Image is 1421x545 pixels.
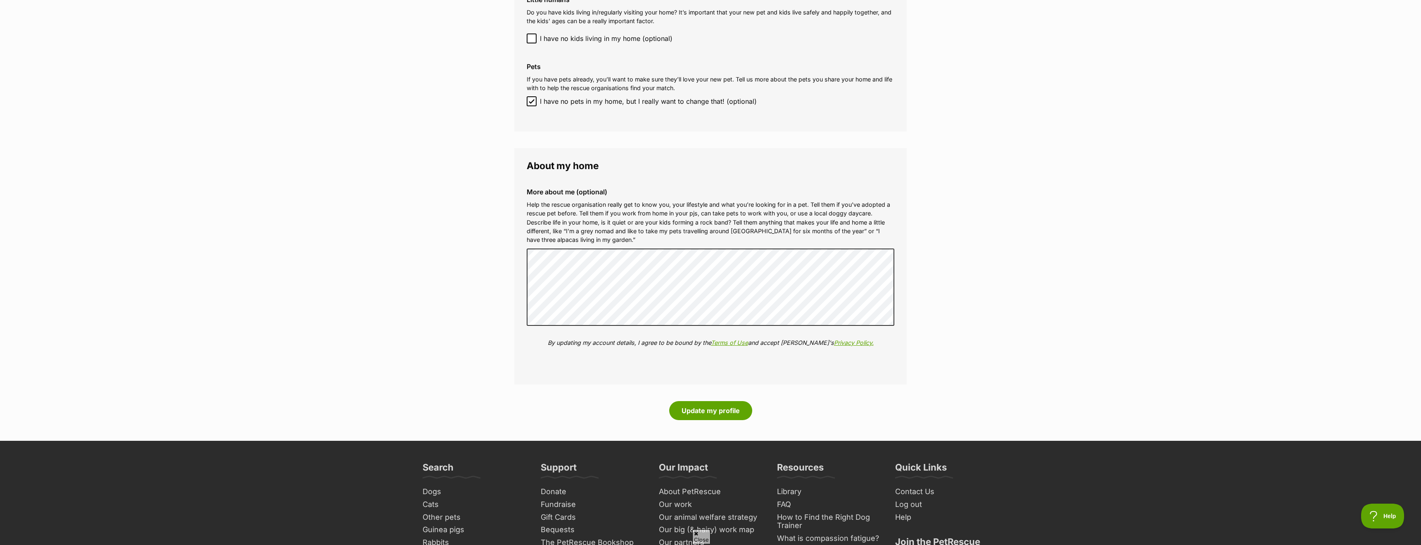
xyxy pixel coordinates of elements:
span: Close [692,529,710,544]
p: Do you have kids living in/regularly visiting your home? It’s important that your new pet and kid... [527,8,894,26]
a: Log out [892,498,1002,511]
fieldset: About my home [514,148,907,385]
a: About PetRescue [656,485,765,498]
a: Our animal welfare strategy [656,511,765,524]
h3: Resources [777,461,824,478]
h3: Our Impact [659,461,708,478]
h3: Support [541,461,577,478]
h3: Quick Links [895,461,947,478]
span: I have no pets in my home, but I really want to change that! (optional) [540,96,757,106]
p: Help the rescue organisation really get to know you, your lifestyle and what you’re looking for i... [527,200,894,244]
p: By updating my account details, I agree to be bound by the and accept [PERSON_NAME]'s [527,338,894,347]
a: Privacy Policy. [834,339,874,346]
a: Bequests [537,523,647,536]
legend: About my home [527,160,894,171]
a: Other pets [419,511,529,524]
a: Gift Cards [537,511,647,524]
a: Help [892,511,1002,524]
a: Donate [537,485,647,498]
label: Pets [527,63,894,70]
a: Our work [656,498,765,511]
a: Our big (& hairy) work map [656,523,765,536]
button: Update my profile [669,401,752,420]
a: How to Find the Right Dog Trainer [774,511,884,532]
a: Dogs [419,485,529,498]
a: What is compassion fatigue? [774,532,884,545]
iframe: Help Scout Beacon - Open [1361,504,1404,528]
label: More about me (optional) [527,188,894,196]
a: Fundraise [537,498,647,511]
h3: Search [423,461,454,478]
a: Library [774,485,884,498]
a: Contact Us [892,485,1002,498]
span: I have no kids living in my home (optional) [540,33,672,43]
a: Guinea pigs [419,523,529,536]
p: If you have pets already, you’ll want to make sure they’ll love your new pet. Tell us more about ... [527,75,894,93]
a: Cats [419,498,529,511]
a: FAQ [774,498,884,511]
a: Terms of Use [711,339,748,346]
